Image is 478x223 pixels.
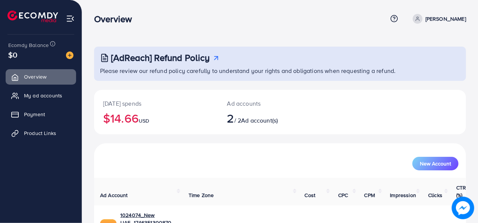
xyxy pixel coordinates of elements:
p: Ad accounts [227,99,302,108]
a: Payment [6,107,76,122]
span: New Account [420,161,451,166]
p: [PERSON_NAME] [426,14,466,23]
a: Product Links [6,126,76,141]
span: 2 [227,109,234,127]
h2: / 2 [227,111,302,125]
span: Ad account(s) [241,116,278,124]
h3: Overview [94,14,138,24]
span: Clicks [428,191,442,199]
span: Impression [390,191,417,199]
span: USD [139,117,149,124]
span: Overview [24,73,46,80]
a: My ad accounts [6,88,76,103]
img: image [66,52,73,59]
p: [DATE] spends [103,99,209,108]
span: My ad accounts [24,92,62,99]
span: Product Links [24,129,56,137]
img: menu [66,14,75,23]
span: CPM [364,191,375,199]
img: image [452,197,474,219]
button: New Account [412,157,459,170]
span: Time Zone [189,191,214,199]
a: Overview [6,69,76,84]
span: Ad Account [100,191,128,199]
a: [PERSON_NAME] [410,14,466,24]
span: CTR (%) [456,184,466,199]
span: Ecomdy Balance [8,41,49,49]
h3: [AdReach] Refund Policy [111,52,210,63]
span: $0 [8,49,17,60]
span: Cost [305,191,316,199]
h2: $14.66 [103,111,209,125]
span: Payment [24,111,45,118]
p: Please review our refund policy carefully to understand your rights and obligations when requesti... [100,66,462,75]
img: logo [7,11,58,22]
span: CPC [338,191,348,199]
